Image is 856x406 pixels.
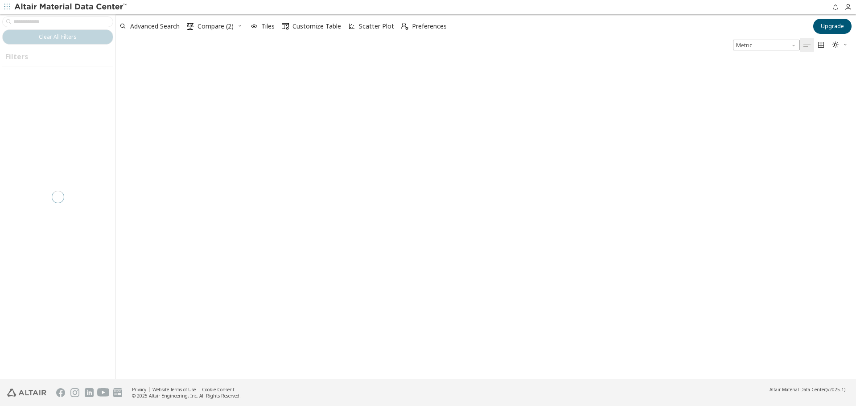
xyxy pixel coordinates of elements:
[132,393,241,399] div: © 2025 Altair Engineering, Inc. All Rights Reserved.
[733,40,800,50] span: Metric
[132,386,146,393] a: Privacy
[733,40,800,50] div: Unit System
[813,19,852,34] button: Upgrade
[818,41,825,49] i: 
[814,38,828,52] button: Tile View
[803,41,811,49] i: 
[130,23,180,29] span: Advanced Search
[800,38,814,52] button: Table View
[770,386,845,393] div: (v2025.1)
[282,23,289,30] i: 
[198,23,234,29] span: Compare (2)
[832,41,839,49] i: 
[187,23,194,30] i: 
[261,23,275,29] span: Tiles
[152,386,196,393] a: Website Terms of Use
[770,386,826,393] span: Altair Material Data Center
[202,386,235,393] a: Cookie Consent
[359,23,394,29] span: Scatter Plot
[14,3,128,12] img: Altair Material Data Center
[821,23,844,30] span: Upgrade
[7,389,46,397] img: Altair Engineering
[828,38,852,52] button: Theme
[401,23,408,30] i: 
[292,23,341,29] span: Customize Table
[412,23,447,29] span: Preferences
